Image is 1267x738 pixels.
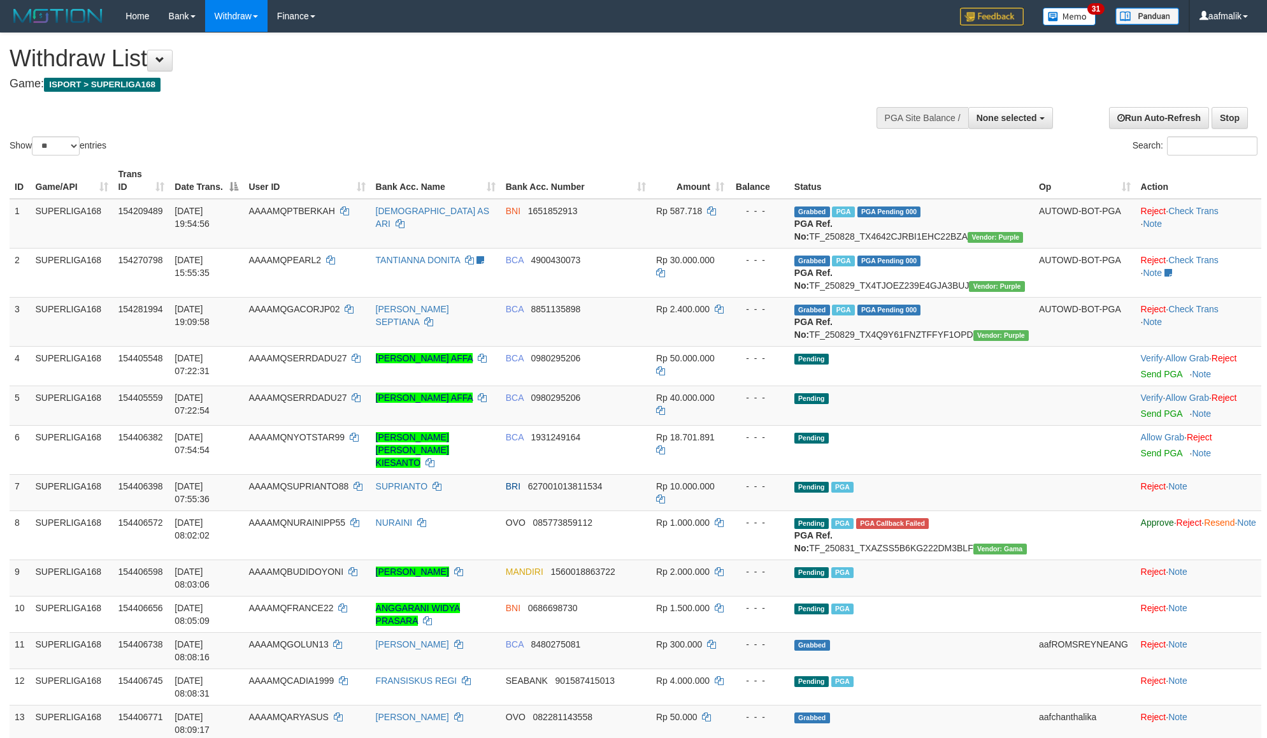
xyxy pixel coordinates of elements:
span: Pending [794,518,829,529]
span: [DATE] 07:54:54 [175,432,210,455]
span: Rp 1.500.000 [656,603,710,613]
a: Reject [1141,712,1166,722]
span: 154281994 [118,304,163,314]
span: Grabbed [794,713,830,723]
span: Grabbed [794,256,830,266]
span: Pending [794,393,829,404]
span: 154405548 [118,353,163,363]
div: - - - [734,391,784,404]
span: Rp 30.000.000 [656,255,715,265]
td: · [1136,632,1261,669]
span: 154406745 [118,676,163,686]
td: · [1136,425,1261,474]
span: BNI [506,603,520,613]
a: Check Trans [1168,255,1219,265]
div: - - - [734,565,784,578]
span: Rp 50.000 [656,712,698,722]
td: AUTOWD-BOT-PGA [1034,297,1136,346]
td: 8 [10,510,31,560]
th: Action [1136,163,1261,199]
span: Copy 1931249164 to clipboard [531,432,580,442]
span: [DATE] 08:02:02 [175,517,210,540]
span: AAAAMQSERRDADU27 [248,353,347,363]
td: · · [1136,297,1261,346]
span: AAAAMQSUPRIANTO88 [248,481,348,491]
a: Stop [1212,107,1248,129]
div: - - - [734,254,784,266]
a: Note [1143,317,1162,327]
h4: Game: [10,78,832,90]
span: Pending [794,676,829,687]
span: Copy 0980295206 to clipboard [531,353,580,363]
a: Approve [1141,517,1174,528]
td: AUTOWD-BOT-PGA [1034,248,1136,297]
span: Marked by aafromsomean [831,676,854,687]
span: Marked by aafchhiseyha [832,206,854,217]
td: TF_250828_TX4642CJRBI1EHC22BZA [789,199,1034,249]
span: [DATE] 19:54:56 [175,206,210,229]
div: - - - [734,674,784,687]
span: PGA Error [856,518,929,529]
th: Date Trans.: activate to sort column descending [169,163,243,199]
span: Marked by aafchoeunmanni [831,567,854,578]
a: Allow Grab [1165,353,1208,363]
span: PGA Pending [857,206,921,217]
span: Pending [794,433,829,444]
span: Rp 587.718 [656,206,702,216]
span: [DATE] 08:08:31 [175,676,210,698]
span: Copy 1651852913 to clipboard [528,206,578,216]
span: Pending [794,354,829,365]
td: TF_250829_TX4Q9Y61FNZTFFYF1OPD [789,297,1034,346]
th: Trans ID: activate to sort column ascending [113,163,170,199]
span: AAAAMQNURAINIPP55 [248,517,345,528]
div: - - - [734,352,784,365]
select: Showentries [32,136,80,156]
span: Copy 082281143558 to clipboard [533,712,592,722]
b: PGA Ref. No: [794,530,833,553]
a: Reject [1141,639,1166,649]
a: [PERSON_NAME] [376,712,449,722]
div: - - - [734,711,784,723]
a: Reject [1141,676,1166,686]
a: [PERSON_NAME] AFFA [376,353,473,363]
span: Rp 4.000.000 [656,676,710,686]
td: · [1136,474,1261,510]
span: Rp 2.000.000 [656,567,710,577]
div: - - - [734,431,784,444]
th: ID [10,163,31,199]
span: Copy 627001013811534 to clipboard [528,481,603,491]
a: Check Trans [1168,304,1219,314]
span: ISPORT > SUPERLIGA168 [44,78,161,92]
b: PGA Ref. No: [794,317,833,340]
span: [DATE] 08:03:06 [175,567,210,590]
a: Reject [1141,304,1166,314]
div: - - - [734,638,784,651]
span: [DATE] 08:09:17 [175,712,210,735]
td: SUPERLIGA168 [31,386,113,425]
a: Reject [1141,481,1166,491]
input: Search: [1167,136,1257,156]
span: · [1141,432,1187,442]
th: Bank Acc. Number: activate to sort column ascending [501,163,651,199]
span: Pending [794,482,829,493]
b: PGA Ref. No: [794,219,833,242]
span: Copy 085773859112 to clipboard [533,517,592,528]
a: Verify [1141,353,1163,363]
a: Note [1168,639,1187,649]
a: [PERSON_NAME] SEPTIANA [376,304,449,327]
td: · · [1136,248,1261,297]
span: Grabbed [794,206,830,217]
td: · · [1136,386,1261,425]
span: 154270798 [118,255,163,265]
span: Grabbed [794,305,830,315]
td: · [1136,560,1261,596]
th: Amount: activate to sort column ascending [651,163,729,199]
td: aafROMSREYNEANG [1034,632,1136,669]
td: SUPERLIGA168 [31,669,113,705]
td: TF_250831_TXAZSS5B6KG222DM3BLF [789,510,1034,560]
td: TF_250829_TX4TJOEZ239E4GJA3BUJ [789,248,1034,297]
a: Allow Grab [1141,432,1184,442]
td: · [1136,596,1261,632]
span: Marked by aafchhiseyha [831,518,854,529]
span: OVO [506,712,526,722]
